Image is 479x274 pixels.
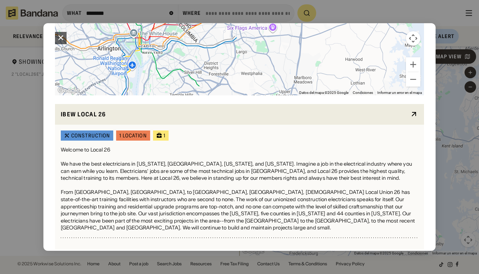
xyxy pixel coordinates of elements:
[353,91,373,95] a: Condiciones (se abre en una nueva pestaña)
[299,91,348,95] span: Datos del mapa ©2025 Google
[406,72,420,87] button: Alejar
[57,86,81,95] img: Google
[377,91,422,95] a: Informar un error en el mapa
[406,31,420,46] button: Controles de visualización del mapa
[61,110,407,119] div: IBEW Local 26
[406,57,420,72] button: Acercar
[61,146,418,237] div: Welcome to Local 26 We have the best electricians in [US_STATE], [GEOGRAPHIC_DATA], [US_STATE], a...
[71,133,110,138] div: Construction
[119,133,147,138] div: 1 location
[164,133,165,138] div: 1
[57,86,81,95] a: Abrir esta área en Google Maps (se abre en una ventana nueva)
